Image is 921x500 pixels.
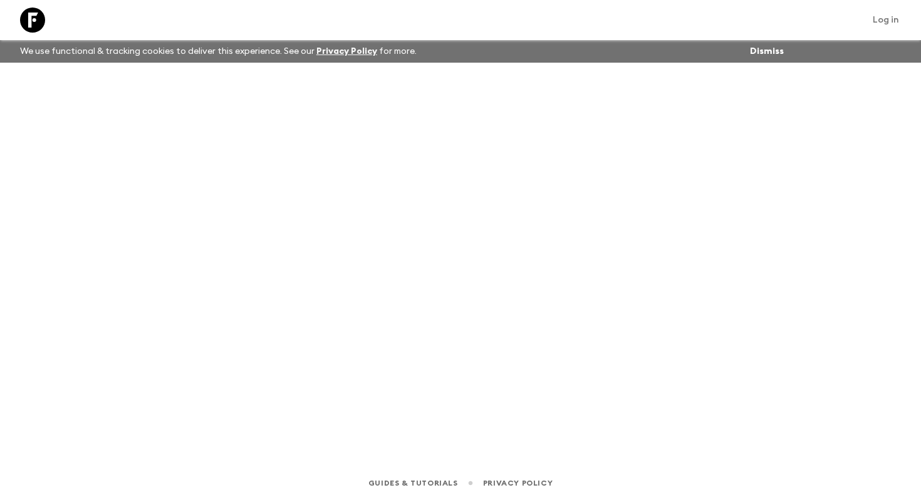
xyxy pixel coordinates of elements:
p: We use functional & tracking cookies to deliver this experience. See our for more. [15,40,422,63]
a: Privacy Policy [483,476,553,490]
a: Privacy Policy [316,47,377,56]
a: Guides & Tutorials [368,476,458,490]
a: Log in [866,11,906,29]
button: Dismiss [747,43,787,60]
